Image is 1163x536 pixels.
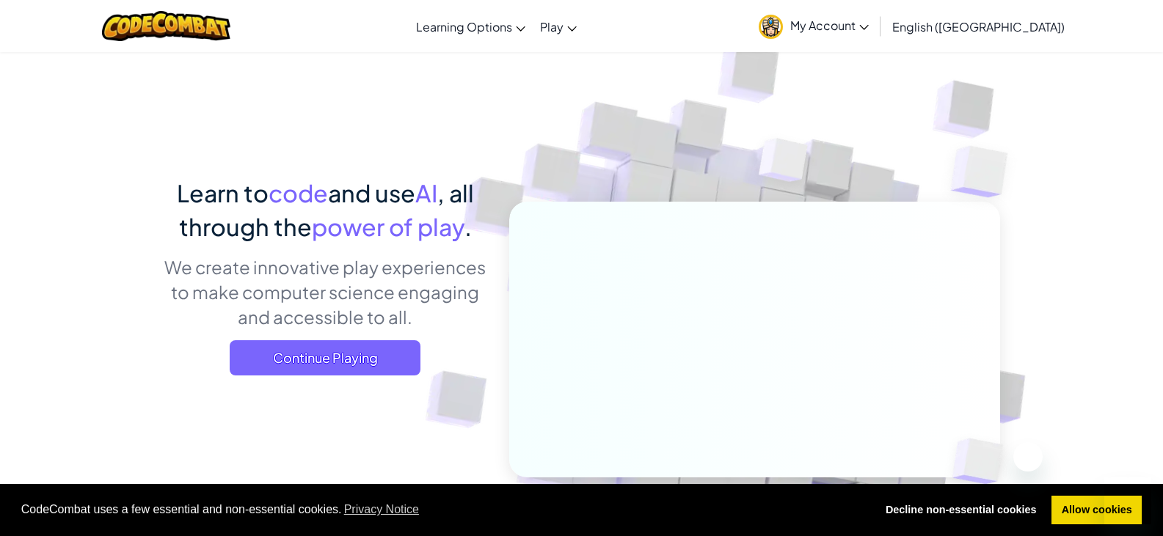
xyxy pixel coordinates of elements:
p: We create innovative play experiences to make computer science engaging and accessible to all. [164,254,487,329]
a: Learning Options [409,7,533,46]
a: allow cookies [1051,496,1142,525]
span: code [269,178,328,208]
span: My Account [790,18,869,33]
img: Overlap cubes [731,109,836,219]
span: and use [328,178,415,208]
a: Continue Playing [230,340,420,375]
img: Overlap cubes [927,408,1038,515]
a: English ([GEOGRAPHIC_DATA]) [885,7,1072,46]
span: . [464,212,472,241]
span: Learning Options [416,19,512,34]
a: learn more about cookies [342,499,422,521]
a: Play [533,7,584,46]
span: power of play [312,212,464,241]
img: avatar [759,15,783,39]
img: Overlap cubes [922,110,1049,234]
span: CodeCombat uses a few essential and non-essential cookies. [21,499,864,521]
span: AI [415,178,437,208]
a: My Account [751,3,876,49]
span: Play [540,19,564,34]
span: Learn to [177,178,269,208]
a: deny cookies [875,496,1046,525]
iframe: Button to launch messaging window [1104,477,1151,524]
span: English ([GEOGRAPHIC_DATA]) [892,19,1065,34]
iframe: Close message [1013,442,1043,471]
img: CodeCombat logo [102,11,230,41]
